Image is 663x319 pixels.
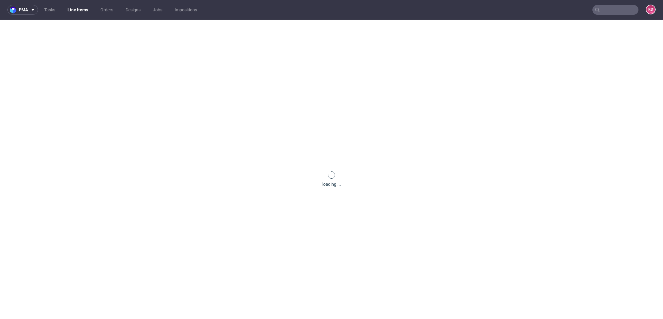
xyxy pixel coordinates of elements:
a: Orders [97,5,117,15]
a: Tasks [41,5,59,15]
a: Designs [122,5,144,15]
button: pma [7,5,38,15]
a: Jobs [149,5,166,15]
a: Line Items [64,5,92,15]
figcaption: KD [646,5,655,14]
img: logo [10,6,19,14]
span: pma [19,8,28,12]
a: Impositions [171,5,201,15]
div: loading ... [322,181,341,187]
